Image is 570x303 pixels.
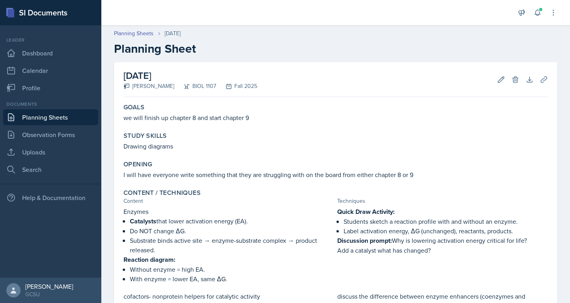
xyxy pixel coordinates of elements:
label: Study Skills [123,132,167,140]
label: Content / Techniques [123,189,201,197]
a: Planning Sheets [3,109,98,125]
strong: Catalysts [130,217,156,226]
div: Fall 2025 [216,82,257,90]
p: Do NOT change ΔG. [130,226,334,236]
h2: [DATE] [123,69,257,83]
strong: Quick Draw Activity: [337,207,395,216]
div: [PERSON_NAME] [25,282,73,290]
div: GCSU [25,290,73,298]
strong: Discussion prompt: [337,236,392,245]
a: Calendar [3,63,98,78]
p: Why is lowering activation energy critical for life? [337,236,548,246]
a: Observation Forms [3,127,98,143]
p: I will have everyone write something that they are struggling with on the board from either chapt... [123,170,548,179]
p: Add a catalyst what has changed? [337,246,548,255]
p: Label activation energy, ΔG (unchanged), reactants, products. [344,226,548,236]
div: [PERSON_NAME] [123,82,174,90]
a: Planning Sheets [114,29,154,38]
p: With enzyme = lower EA, same ΔG. [130,274,334,284]
div: Documents [3,101,98,108]
p: Substrate binds active site → enzyme-substrate complex → product released. [130,236,334,255]
p: that lower activation energy (EA). [130,216,334,226]
div: [DATE] [165,29,180,38]
p: cofactors- nonprotein helpers for catalytic activity [123,292,334,301]
div: BIOL 1107 [174,82,216,90]
strong: Reaction diagram: [123,255,175,264]
a: Search [3,162,98,177]
div: Help & Documentation [3,190,98,206]
h2: Planning Sheet [114,42,557,56]
label: Goals [123,103,144,111]
a: Dashboard [3,45,98,61]
a: Profile [3,80,98,96]
p: Students sketch a reaction profile with and without an enzyme. [344,217,548,226]
label: Opening [123,160,152,168]
div: Leader [3,36,98,44]
a: Uploads [3,144,98,160]
p: we will finish up chapter 8 and start chapter 9 [123,113,548,122]
p: Drawing diagrams [123,141,548,151]
p: Without enzyme = high EA. [130,265,334,274]
div: Content [123,197,334,205]
p: Enzymes [123,207,334,216]
div: Techniques [337,197,548,205]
